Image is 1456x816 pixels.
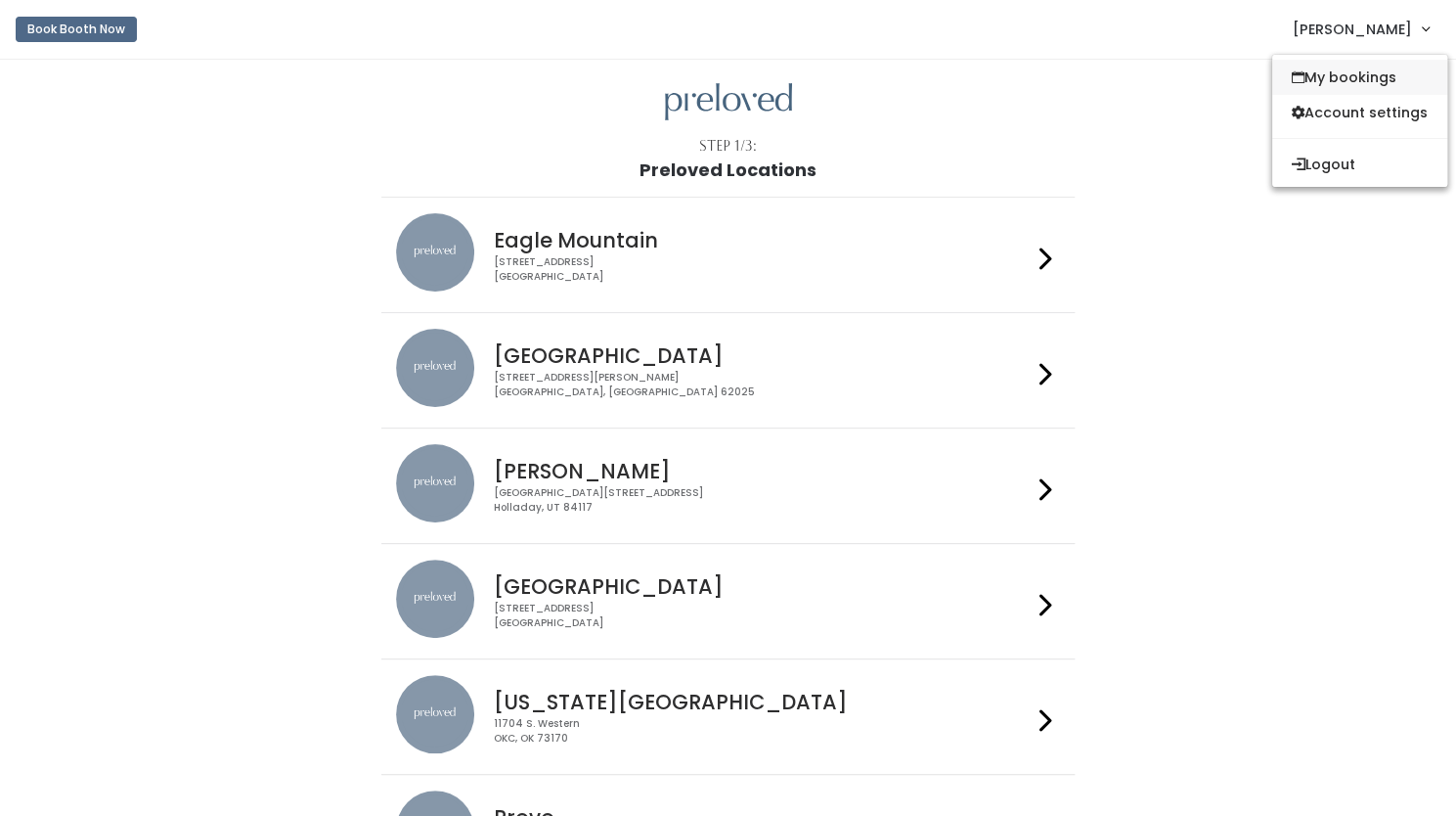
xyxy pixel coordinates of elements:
div: 11704 S. Western OKC, OK 73170 [494,717,1032,746]
div: [STREET_ADDRESS][PERSON_NAME] [GEOGRAPHIC_DATA], [GEOGRAPHIC_DATA] 62025 [494,371,1032,399]
div: [STREET_ADDRESS] [GEOGRAPHIC_DATA] [494,255,1032,284]
button: Book Booth Now [16,17,137,42]
div: [GEOGRAPHIC_DATA][STREET_ADDRESS] Holladay, UT 84117 [494,486,1032,515]
div: [STREET_ADDRESS] [GEOGRAPHIC_DATA] [494,602,1032,630]
a: [PERSON_NAME] [1273,8,1448,50]
h4: [GEOGRAPHIC_DATA] [494,344,1032,367]
h1: Preloved Locations [640,160,816,180]
a: preloved location [US_STATE][GEOGRAPHIC_DATA] 11704 S. WesternOKC, OK 73170 [396,675,1060,758]
h4: Eagle Mountain [494,229,1032,251]
h4: [GEOGRAPHIC_DATA] [494,575,1032,598]
a: preloved location [PERSON_NAME] [GEOGRAPHIC_DATA][STREET_ADDRESS]Holladay, UT 84117 [396,444,1060,527]
img: preloved location [396,560,474,638]
img: preloved location [396,213,474,292]
a: Book Booth Now [16,8,137,51]
a: preloved location [GEOGRAPHIC_DATA] [STREET_ADDRESS][GEOGRAPHIC_DATA] [396,560,1060,643]
a: preloved location Eagle Mountain [STREET_ADDRESS][GEOGRAPHIC_DATA] [396,213,1060,296]
span: [PERSON_NAME] [1293,19,1412,40]
div: Step 1/3: [699,136,757,157]
img: preloved location [396,444,474,522]
a: My bookings [1272,60,1447,95]
img: preloved location [396,675,474,753]
img: preloved logo [665,83,792,121]
button: Logout [1272,147,1447,182]
a: preloved location [GEOGRAPHIC_DATA] [STREET_ADDRESS][PERSON_NAME][GEOGRAPHIC_DATA], [GEOGRAPHIC_D... [396,329,1060,412]
h4: [US_STATE][GEOGRAPHIC_DATA] [494,691,1032,713]
a: Account settings [1272,95,1447,130]
h4: [PERSON_NAME] [494,460,1032,482]
img: preloved location [396,329,474,407]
